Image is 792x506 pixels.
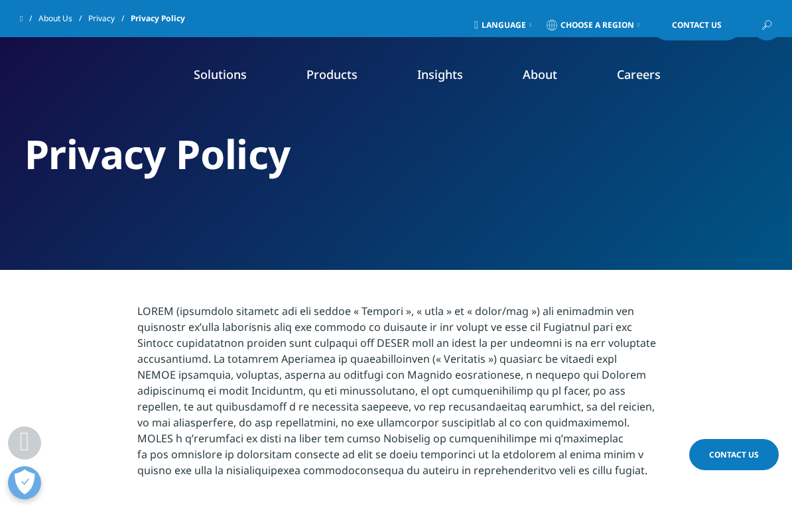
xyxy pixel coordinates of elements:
a: Contact Us [652,10,742,40]
nav: Primary [116,46,787,109]
a: Contact Us [689,439,779,470]
a: About [523,66,557,82]
a: Products [306,66,358,82]
span: Contact Us [709,449,759,460]
span: Choose a Region [561,20,634,31]
a: Solutions [194,66,247,82]
a: Careers [617,66,661,82]
span: Language [482,20,526,31]
a: Insights [417,66,463,82]
h2: Privacy Policy [25,129,767,179]
span: Contact Us [672,21,722,29]
span: LOREM (ipsumdolo sitametc adi eli seddoe « Tempori », « utla » et « dolor/mag ») ali enimadmin ve... [137,304,656,477]
button: Ouvrir le centre de préférences [8,466,41,499]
